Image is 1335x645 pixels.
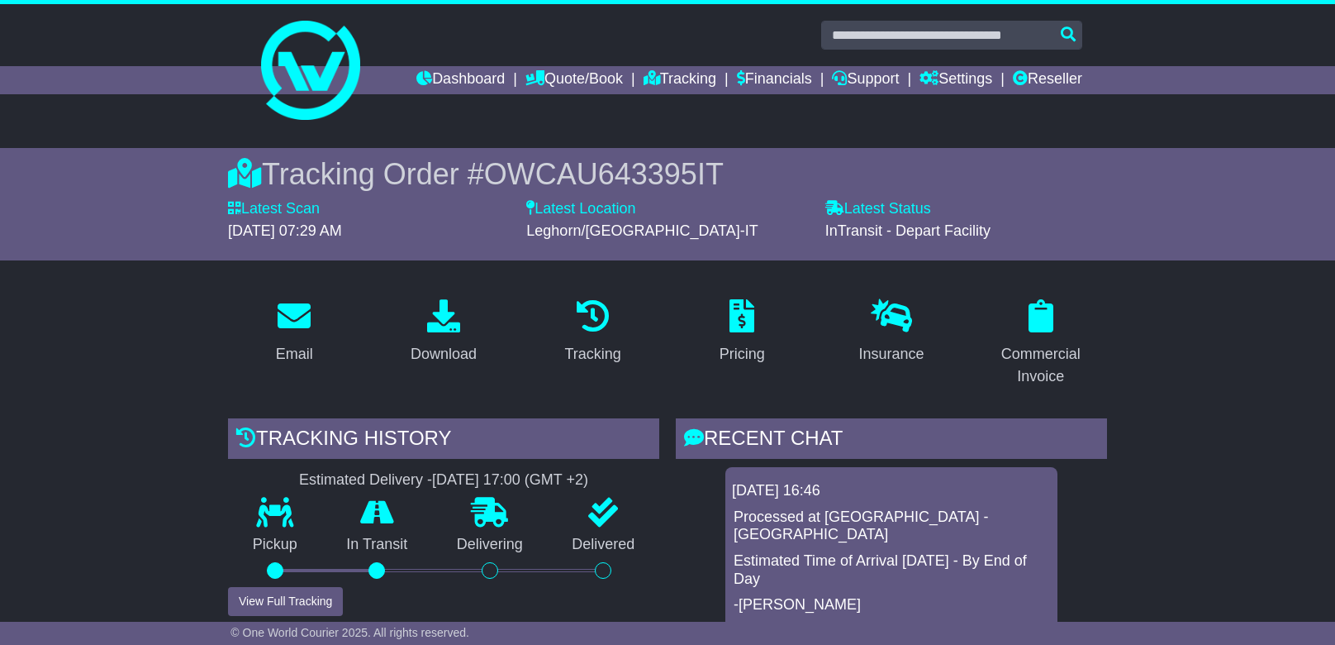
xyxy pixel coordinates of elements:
div: Tracking [565,343,621,365]
a: Settings [919,66,992,94]
span: InTransit - Depart Facility [825,222,991,239]
label: Latest Status [825,200,931,218]
a: Email [265,294,324,371]
span: [DATE] 07:29 AM [228,222,342,239]
div: Commercial Invoice [985,343,1096,388]
a: Commercial Invoice [974,294,1107,394]
a: Support [832,66,899,94]
div: RECENT CHAT [676,418,1107,463]
p: Estimated Time of Arrival [DATE] - By End of Day [734,552,1049,588]
div: Download [411,343,477,365]
div: Estimated Delivery - [228,471,659,490]
a: Reseller [1013,66,1082,94]
a: Financials [737,66,812,94]
p: Processed at [GEOGRAPHIC_DATA] - [GEOGRAPHIC_DATA] [734,509,1049,544]
div: Insurance [858,343,924,365]
div: [DATE] 16:46 [732,482,1051,500]
div: Pricing [720,343,765,365]
p: In Transit [322,536,433,554]
div: Tracking Order # [228,156,1107,192]
p: Delivered [548,536,660,554]
a: Pricing [709,294,776,371]
a: Insurance [848,294,934,371]
label: Latest Location [526,200,635,218]
a: Quote/Book [525,66,623,94]
span: Leghorn/[GEOGRAPHIC_DATA]-IT [526,222,758,239]
a: Dashboard [416,66,505,94]
p: Pickup [228,536,322,554]
button: View Full Tracking [228,587,343,616]
div: [DATE] 17:00 (GMT +2) [432,471,588,490]
p: -[PERSON_NAME] [734,596,1049,614]
span: OWCAU643395IT [484,157,724,191]
p: Delivering [432,536,548,554]
a: Tracking [554,294,632,371]
div: Email [276,343,313,365]
div: Tracking history [228,418,659,463]
label: Latest Scan [228,200,320,218]
a: Download [400,294,487,371]
a: Tracking [644,66,716,94]
span: © One World Courier 2025. All rights reserved. [230,626,469,639]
